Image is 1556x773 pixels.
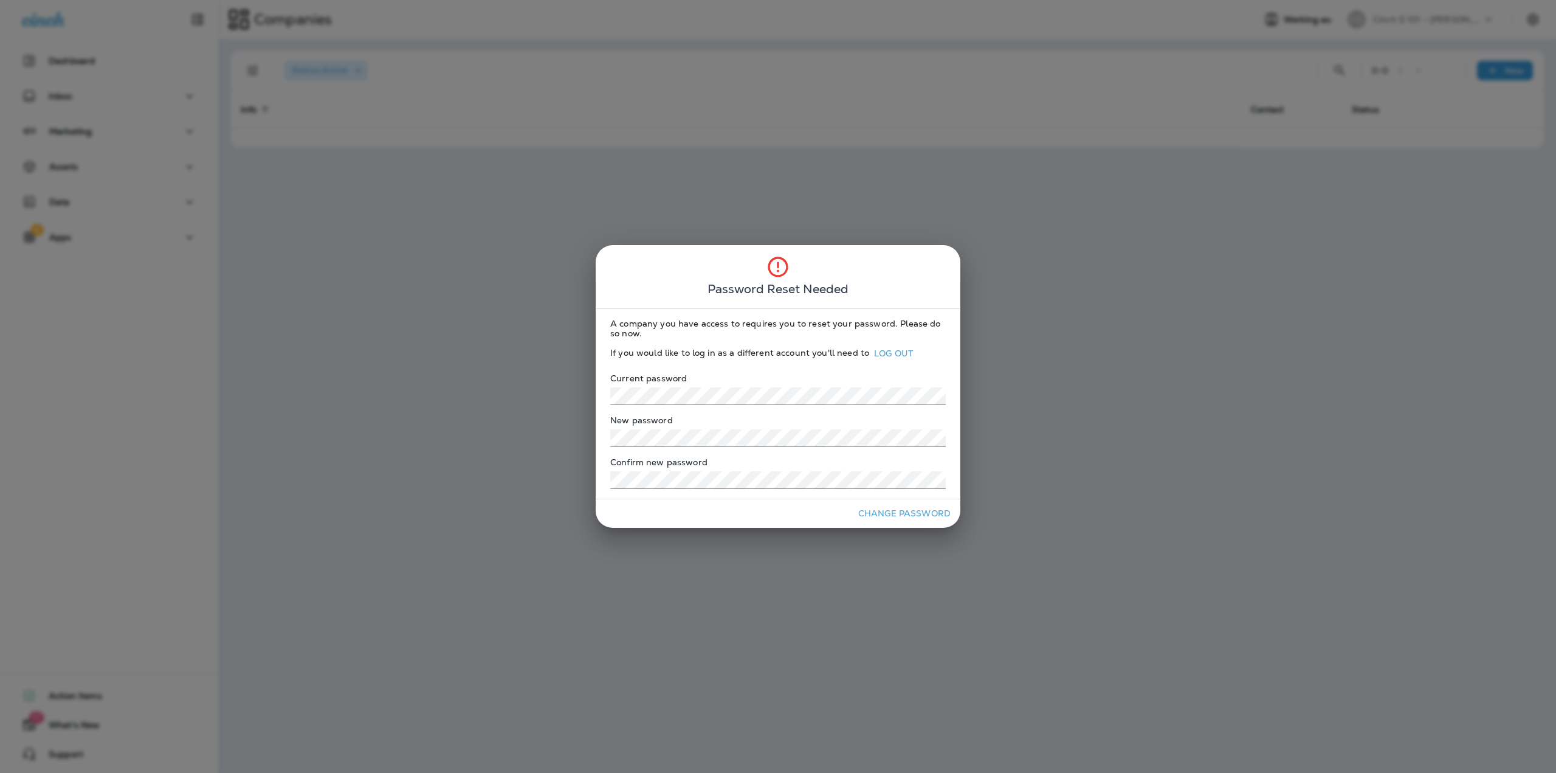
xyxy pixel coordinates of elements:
[707,279,849,299] span: Password Reset Needed
[610,344,946,363] p: If you would like to log in as a different account you'll need to
[610,372,946,384] label: Current password
[610,319,946,338] p: A company you have access to requires you to reset your password. Please do so now.
[853,504,955,523] button: Change Password
[610,456,946,468] label: Confirm new password
[869,344,918,363] a: log out
[610,414,946,426] label: New password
